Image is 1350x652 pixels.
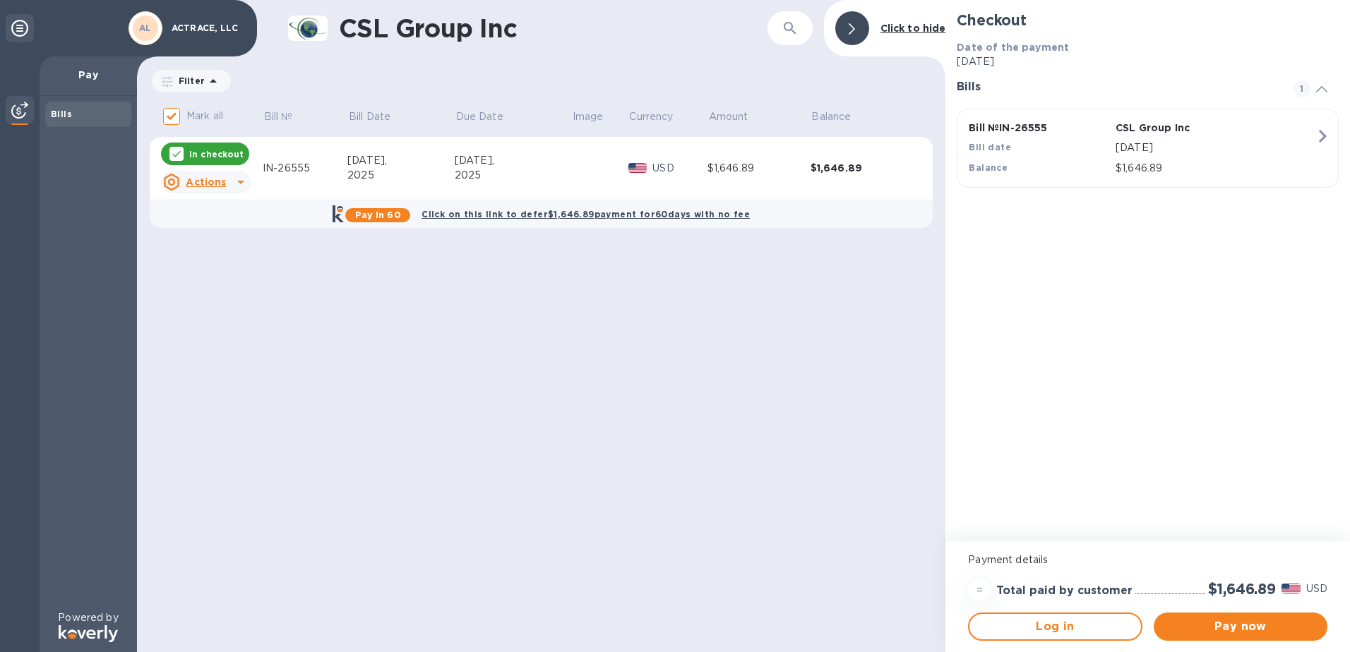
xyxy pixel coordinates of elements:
p: [DATE] [1116,140,1315,155]
p: Due Date [456,109,503,124]
div: 2025 [347,168,455,183]
div: IN-26555 [263,161,347,176]
h3: Total paid by customer [996,584,1133,598]
img: USD [628,163,647,173]
span: Amount [709,109,767,124]
p: Amount [709,109,748,124]
b: AL [139,23,152,33]
span: 1 [1294,80,1310,97]
span: Bill Date [349,109,409,124]
p: Pay [51,68,126,82]
b: Date of the payment [957,42,1069,53]
b: Bill date [969,142,1011,152]
h1: CSL Group Inc [339,13,767,43]
p: Payment details [968,553,1327,567]
div: 2025 [455,168,571,183]
div: $1,646.89 [707,161,811,176]
img: Logo [59,625,118,642]
p: CSL Group Inc [1116,121,1257,135]
p: [DATE] [957,54,1339,69]
span: Bill № [264,109,311,124]
p: Currency [629,109,673,124]
b: Bills [51,109,72,119]
p: Filter [173,75,205,87]
p: USD [1306,581,1327,596]
p: Mark all [186,109,223,123]
u: Actions [186,176,226,188]
p: Bill Date [349,109,390,124]
p: USD [652,161,707,176]
p: Balance [811,109,851,124]
b: Click to hide [880,23,946,34]
h2: $1,646.89 [1208,580,1276,598]
img: USD [1282,584,1301,593]
p: In checkout [189,148,244,160]
p: Bill № [264,109,293,124]
button: Bill №IN-26555CSL Group IncBill date[DATE]Balance$1,646.89 [957,109,1339,188]
p: $1,646.89 [1116,161,1315,176]
p: Powered by [58,610,118,625]
div: [DATE], [455,153,571,168]
div: [DATE], [347,153,455,168]
span: Balance [811,109,869,124]
p: ACTRACE, LLC [172,23,242,33]
b: Balance [969,162,1008,173]
div: $1,646.89 [811,161,914,175]
p: Bill № IN-26555 [969,121,1110,135]
span: Pay now [1165,618,1316,635]
button: Log in [968,612,1142,641]
b: Click on this link to defer $1,646.89 payment for 60 days with no fee [422,209,750,219]
h2: Checkout [957,11,1339,29]
b: Pay in 60 [355,210,401,220]
span: Due Date [456,109,522,124]
span: Log in [981,618,1129,635]
p: Image [573,109,604,124]
button: Pay now [1154,612,1327,641]
h3: Bills [957,80,1277,94]
div: = [968,579,991,601]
